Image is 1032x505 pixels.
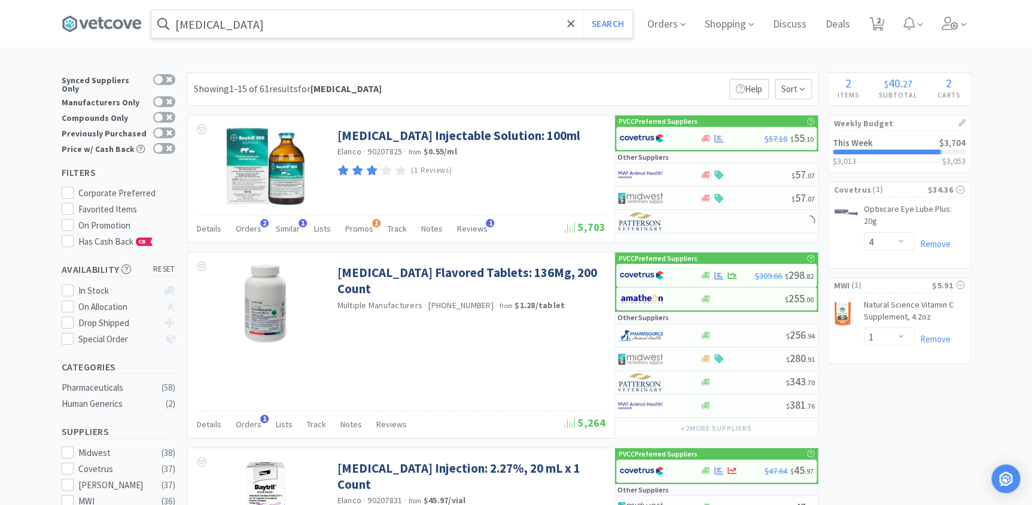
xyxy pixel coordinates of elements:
a: Multiple Manufacturers [337,300,423,311]
h5: Categories [62,360,175,374]
div: ( 37 ) [162,478,175,492]
span: 1 [372,219,380,227]
span: $ [791,194,795,203]
span: [PHONE_NUMBER] [428,300,494,311]
div: Covetrus [78,462,153,476]
div: $34.36 [928,183,964,196]
img: 77fca1acd8b6420a9015268ca798ef17_1.png [619,462,664,480]
h5: Filters [62,166,175,180]
input: Search by item, sku, manufacturer, ingredient, size... [151,10,632,38]
img: 57677363270c47cf96c6449209b04e8f_92848.jpeg [226,127,305,205]
span: Reviews [457,223,488,234]
a: 2 [864,20,889,31]
h2: This Week [833,138,873,147]
div: Drop Shipped [78,316,158,330]
img: f6b2451649754179b5b4e0c70c3f7cb0_2.png [618,397,663,415]
span: Track [388,223,407,234]
span: 3,053 [946,156,966,166]
img: 4dd14cff54a648ac9e977f0c5da9bc2e_5.png [618,189,663,207]
strong: $1.28 / tablet [515,300,565,311]
span: $ [786,378,790,387]
img: f5e969b455434c6296c6d81ef179fa71_3.png [618,373,663,391]
span: Orders [236,419,261,430]
span: $ [790,135,794,144]
span: Reviews [376,419,407,430]
div: Special Order [78,332,158,346]
div: Human Generics [62,397,159,411]
span: from [409,497,422,505]
a: Remove [914,333,951,345]
span: $ [791,171,795,180]
button: +2more suppliers [674,420,757,437]
div: ( 38 ) [162,446,175,460]
span: 1 [486,219,494,227]
span: 57 [791,191,815,205]
span: 40 [888,75,900,90]
div: Pharmaceuticals [62,381,159,395]
span: $3,704 [939,137,966,148]
span: . 97 [805,467,814,476]
span: 1 [299,219,307,227]
a: Remove [914,238,951,250]
h4: Items [828,89,869,101]
span: 27 [903,78,912,90]
a: This Week$3,704$3,013$3,053 [828,131,970,172]
div: ( 2 ) [166,397,175,411]
a: Deals [821,19,855,30]
a: [MEDICAL_DATA] Injectable Solution: 100ml [337,127,580,144]
p: (1 Reviews) [411,165,452,177]
span: $47.64 [765,466,787,476]
span: 2 [845,75,851,90]
a: Discuss [768,19,811,30]
button: Search [583,10,632,38]
span: . 70 [806,378,815,387]
img: 77fca1acd8b6420a9015268ca798ef17_1.png [619,266,664,284]
h3: $ [942,157,966,165]
p: PVCC Preferred Suppliers [619,448,698,460]
h5: Suppliers [62,425,175,439]
span: CB [136,238,148,245]
span: · [495,300,498,311]
a: Natural Science Vitamin C Supplement, 4.2oz [864,299,964,327]
span: . 91 [806,355,815,364]
span: 255 [785,291,814,305]
div: Showing 1-15 of 61 results [194,81,382,97]
span: $ [786,355,790,364]
span: 256 [786,328,815,342]
span: 2 [260,219,269,227]
span: 55 [790,131,814,145]
span: Track [307,419,326,430]
img: 4dd14cff54a648ac9e977f0c5da9bc2e_5.png [618,350,663,368]
img: 77fca1acd8b6420a9015268ca798ef17_1.png [619,129,664,147]
span: · [424,300,427,311]
span: 57 [791,168,815,181]
span: 45 [790,463,814,477]
div: Open Intercom Messenger [991,464,1020,493]
span: Sort [775,79,812,99]
div: Synced Suppliers Only [62,74,147,93]
div: Manufacturers Only [62,96,147,107]
span: Has Cash Back [78,236,153,247]
span: . 82 [805,272,814,281]
p: PVCC Preferred Suppliers [619,115,698,127]
span: $ [786,331,790,340]
span: reset [153,263,175,276]
span: . 07 [806,194,815,203]
span: 2 [946,75,952,90]
p: Other Suppliers [617,151,669,163]
div: Compounds Only [62,112,147,122]
span: 5,703 [565,220,605,234]
span: 1 [260,415,269,423]
div: On Promotion [78,218,175,233]
div: Price w/ Cash Back [62,143,147,153]
span: . 76 [806,401,815,410]
p: PVCC Preferred Suppliers [619,252,698,264]
span: Details [197,419,221,430]
span: · [363,146,366,157]
img: 7915dbd3f8974342a4dc3feb8efc1740_58.png [618,327,663,345]
img: 3331a67d23dc422aa21b1ec98afbf632_11.png [619,290,664,308]
span: 280 [786,351,815,365]
div: In Stock [78,284,158,298]
a: [MEDICAL_DATA] Injection: 2.27%, 20 mL x 1 Count [337,460,602,493]
span: ( 1 ) [850,279,932,291]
